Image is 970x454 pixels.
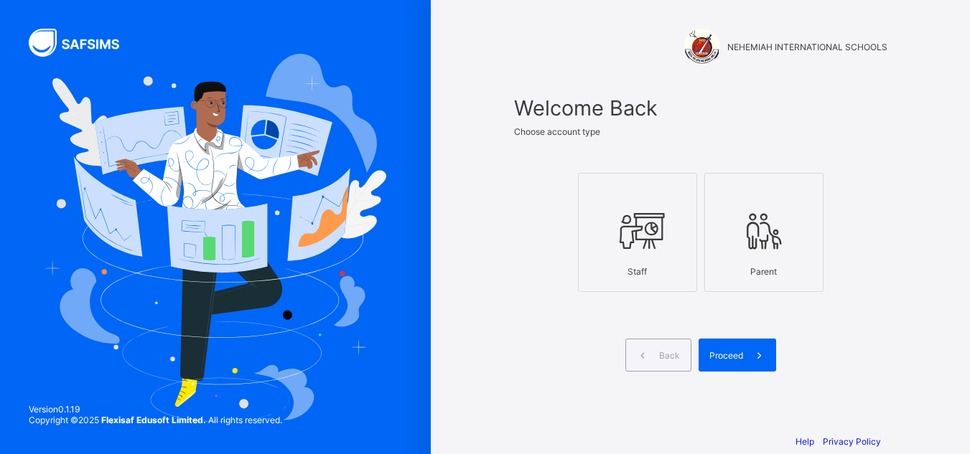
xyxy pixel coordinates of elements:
[514,95,887,120] span: Welcome Back
[101,415,206,425] strong: Flexisaf Edusoft Limited.
[29,404,282,415] span: Version 0.1.19
[823,436,881,447] a: Privacy Policy
[659,350,680,361] span: Back
[712,259,816,284] div: Parent
[45,54,386,421] img: Hero Image
[29,415,282,425] span: Copyright © 2025 All rights reserved.
[586,259,689,284] div: Staff
[514,126,600,137] span: Choose account type
[709,350,743,361] span: Proceed
[796,436,814,447] a: Help
[727,42,887,52] span: NEHEMIAH INTERNATIONAL SCHOOLS
[29,29,136,57] img: SAFSIMS Logo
